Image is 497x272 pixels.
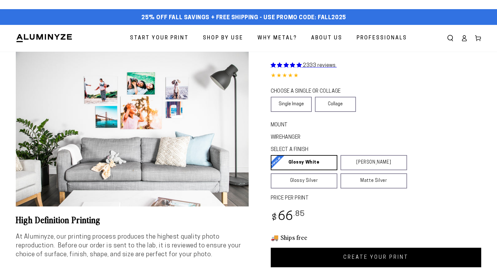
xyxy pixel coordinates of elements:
[257,34,297,43] span: Why Metal?
[271,63,337,68] a: 2333 reviews.
[16,234,241,258] span: At Aluminyze, our printing process produces the highest quality photo reproduction. Before our or...
[16,33,73,43] img: Aluminyze
[303,63,337,68] span: 2333 reviews.
[16,52,249,207] media-gallery: Gallery Viewer
[271,155,337,170] a: Glossy White
[198,30,248,47] a: Shop By Use
[306,30,347,47] a: About Us
[271,211,305,223] bdi: 66
[272,214,277,222] span: $
[271,146,392,153] legend: SELECT A FINISH
[271,72,482,81] div: 4.85 out of 5.0 stars
[16,213,100,225] b: High Definition Printing
[271,195,482,202] label: PRICE PER PRINT
[271,134,289,141] legend: WireHanger
[125,30,193,47] a: Start Your Print
[357,34,407,43] span: Professionals
[340,173,407,188] a: Matte Silver
[271,88,350,95] legend: CHOOSE A SINGLE OR COLLAGE
[253,30,302,47] a: Why Metal?
[315,97,356,112] a: Collage
[271,248,482,267] a: CREATE YOUR PRINT
[271,233,482,241] h3: 🚚 Ships free
[293,211,305,218] sup: .85
[271,122,281,129] legend: Mount
[271,97,312,112] a: Single Image
[271,173,337,188] a: Glossy Silver
[443,31,457,45] summary: Search our site
[203,34,243,43] span: Shop By Use
[130,34,189,43] span: Start Your Print
[352,30,412,47] a: Professionals
[311,34,342,43] span: About Us
[340,155,407,170] a: [PERSON_NAME]
[141,14,346,21] span: 25% off FALL Savings + Free Shipping - Use Promo Code: FALL2025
